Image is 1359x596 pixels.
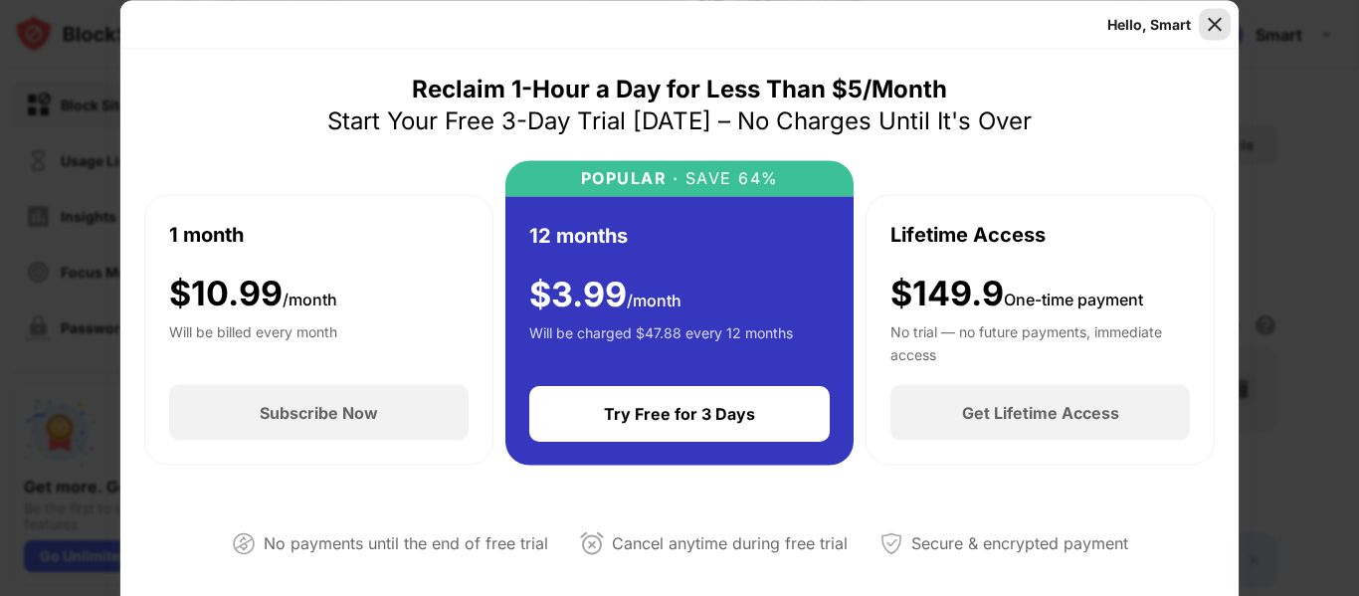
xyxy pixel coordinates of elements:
[911,529,1128,558] div: Secure & encrypted payment
[283,289,337,308] span: /month
[169,273,337,313] div: $ 10.99
[260,403,378,423] div: Subscribe Now
[604,404,755,424] div: Try Free for 3 Days
[879,531,903,555] img: secured-payment
[890,321,1190,361] div: No trial — no future payments, immediate access
[264,529,548,558] div: No payments until the end of free trial
[169,321,337,361] div: Will be billed every month
[580,531,604,555] img: cancel-anytime
[890,219,1046,249] div: Lifetime Access
[327,104,1032,136] div: Start Your Free 3-Day Trial [DATE] – No Charges Until It's Over
[890,273,1143,313] div: $149.9
[581,168,679,187] div: POPULAR ·
[962,403,1119,423] div: Get Lifetime Access
[529,220,628,250] div: 12 months
[529,274,681,314] div: $ 3.99
[1107,16,1191,32] div: Hello, Smart
[612,529,848,558] div: Cancel anytime during free trial
[529,322,793,362] div: Will be charged $47.88 every 12 months
[412,73,947,104] div: Reclaim 1-Hour a Day for Less Than $5/Month
[679,168,779,187] div: SAVE 64%
[627,290,681,309] span: /month
[169,219,244,249] div: 1 month
[1004,289,1143,308] span: One-time payment
[232,531,256,555] img: not-paying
